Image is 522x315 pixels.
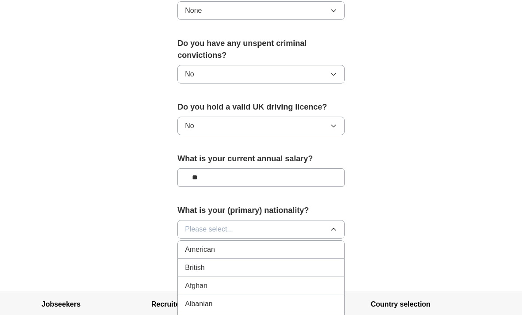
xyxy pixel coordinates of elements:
[177,117,345,135] button: No
[177,1,345,20] button: None
[185,281,207,291] span: Afghan
[177,153,345,165] label: What is your current annual salary?
[185,5,202,16] span: None
[177,65,345,83] button: No
[185,299,212,309] span: Albanian
[185,244,215,255] span: American
[185,224,233,235] span: Please select...
[177,220,345,239] button: Please select...
[177,101,345,113] label: Do you hold a valid UK driving licence?
[177,38,345,61] label: Do you have any unspent criminal convictions?
[185,262,204,273] span: British
[185,69,194,80] span: No
[185,121,194,131] span: No
[177,205,345,216] label: What is your (primary) nationality?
